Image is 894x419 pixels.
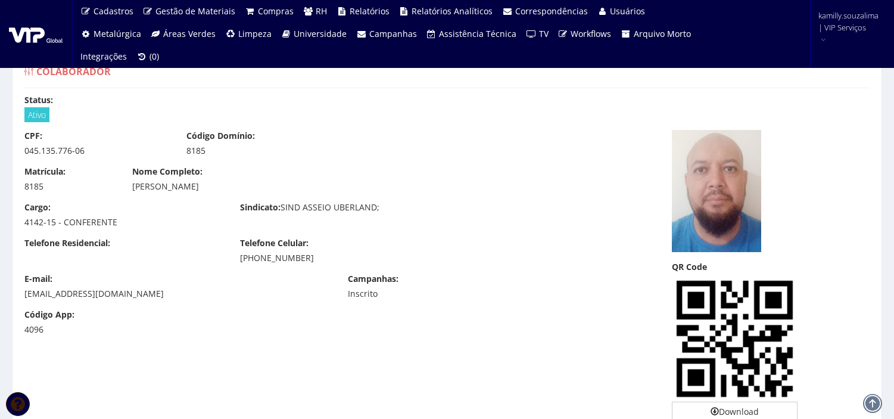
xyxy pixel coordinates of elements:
img: 8P+b3PCDBPsn8Njbu4AQeIOECTuAEHiDhAk7gBB4g4QJO4AQeIOECTuAEHiDhAk7gBB4g4QJO4AQeIOECTuAEHiDhAk7gBB4g... [672,276,798,402]
span: Arquivo Morto [634,28,691,39]
label: Telefone Celular: [240,237,309,249]
span: Integrações [80,51,127,62]
span: Workflows [571,28,611,39]
a: Campanhas [351,23,422,45]
span: Gestão de Materiais [155,5,235,17]
label: Campanhas: [348,273,398,285]
img: captura-de-tela-2025-09-10-144046-175752700968c1bbe1ea001.png [672,130,761,252]
a: Workflows [553,23,616,45]
span: Limpeza [238,28,272,39]
label: Cargo: [24,201,51,213]
span: RH [316,5,327,17]
span: Metalúrgica [94,28,141,39]
span: (0) [149,51,159,62]
div: SIND ASSEIO UBERLAND; [231,201,447,216]
label: Matrícula: [24,166,66,178]
span: Áreas Verdes [163,28,216,39]
span: Compras [258,5,294,17]
div: 8185 [24,181,114,193]
div: Inscrito [348,288,492,300]
div: 4096 [24,324,114,336]
span: Relatórios [350,5,390,17]
a: Universidade [276,23,352,45]
span: Relatórios Analíticos [412,5,493,17]
a: TV [521,23,553,45]
div: [PHONE_NUMBER] [240,252,438,264]
label: CPF: [24,130,42,142]
a: Metalúrgica [76,23,146,45]
a: Arquivo Morto [616,23,696,45]
span: kamilly.souzalima | VIP Serviços [818,10,879,33]
a: Integrações [76,45,132,68]
label: QR Code [672,261,707,273]
div: 4142-15 - CONFERENTE [24,216,222,228]
div: [PERSON_NAME] [132,181,546,193]
a: Áreas Verdes [146,23,221,45]
label: Nome Completo: [132,166,203,178]
span: Assistência Técnica [439,28,516,39]
span: Colaborador [36,65,111,78]
div: 8185 [186,145,331,157]
span: Correspondências [515,5,588,17]
span: Ativo [24,107,49,122]
span: Cadastros [94,5,133,17]
span: Campanhas [369,28,417,39]
span: TV [539,28,549,39]
a: Limpeza [220,23,276,45]
span: Universidade [294,28,347,39]
a: Assistência Técnica [422,23,522,45]
span: Usuários [610,5,645,17]
img: logo [9,25,63,43]
a: (0) [132,45,164,68]
label: E-mail: [24,273,52,285]
label: Telefone Residencial: [24,237,110,249]
label: Status: [24,94,53,106]
div: [EMAIL_ADDRESS][DOMAIN_NAME] [24,288,330,300]
label: Sindicato: [240,201,281,213]
label: Código App: [24,309,74,321]
div: 045.135.776-06 [24,145,169,157]
label: Código Domínio: [186,130,255,142]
